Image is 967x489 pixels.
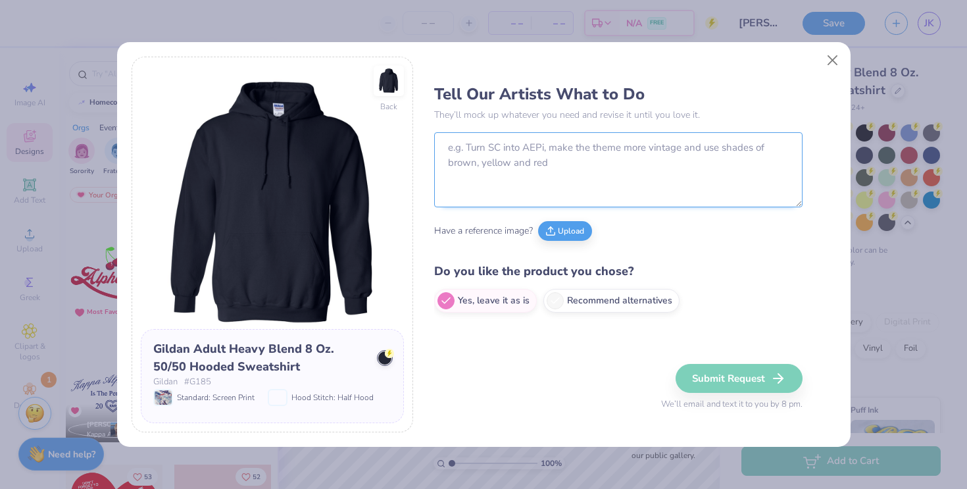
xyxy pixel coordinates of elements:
[184,376,211,389] span: # G185
[434,224,533,238] span: Have a reference image?
[434,108,803,122] p: They’ll mock up whatever you need and revise it until you love it.
[661,398,803,411] span: We’ll email and text it to you by 8 pm.
[538,221,592,241] button: Upload
[153,340,368,376] div: Gildan Adult Heavy Blend 8 Oz. 50/50 Hooded Sweatshirt
[820,47,845,72] button: Close
[543,289,680,313] label: Recommend alternatives
[434,262,803,281] h4: Do you like the product you chose?
[155,390,172,405] img: Standard: Screen Print
[291,392,374,403] span: Hood Stitch: Half Hood
[376,68,402,94] img: Back
[153,376,178,389] span: Gildan
[177,392,255,403] span: Standard: Screen Print
[434,289,537,313] label: Yes, leave it as is
[269,390,286,405] img: Hood Stitch: Half Hood
[380,101,397,113] div: Back
[141,66,404,329] img: Front
[434,84,803,104] h3: Tell Our Artists What to Do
